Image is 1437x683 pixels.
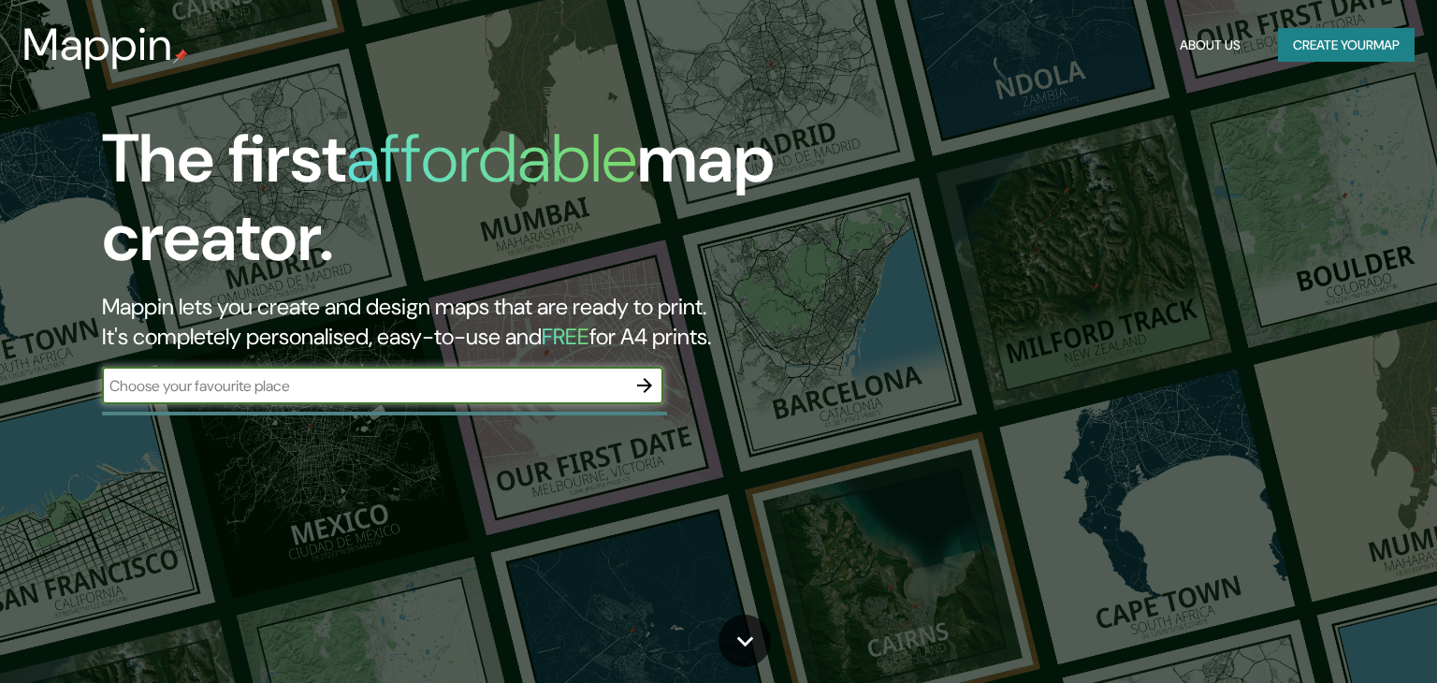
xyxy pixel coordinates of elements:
[102,292,820,352] h2: Mappin lets you create and design maps that are ready to print. It's completely personalised, eas...
[1172,28,1248,63] button: About Us
[346,115,637,202] h1: affordable
[1278,28,1415,63] button: Create yourmap
[102,120,820,292] h1: The first map creator.
[22,19,173,71] h3: Mappin
[542,322,589,351] h5: FREE
[173,49,188,64] img: mappin-pin
[102,375,626,397] input: Choose your favourite place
